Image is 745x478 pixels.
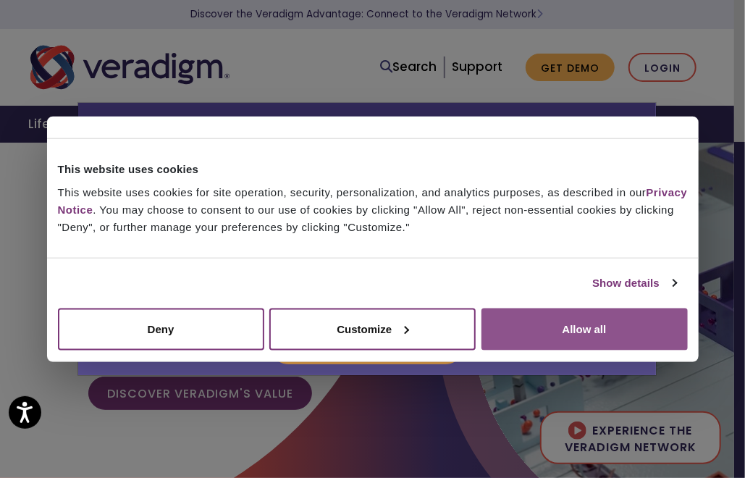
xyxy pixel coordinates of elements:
[58,183,688,235] div: This website uses cookies for site operation, security, personalization, and analytics purposes, ...
[78,103,656,171] h2: Allscripts is now Veradigm
[592,274,676,292] a: Show details
[269,308,476,350] button: Customize
[58,161,688,178] div: This website uses cookies
[58,185,688,215] a: Privacy Notice
[481,308,688,350] button: Allow all
[58,308,264,350] button: Deny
